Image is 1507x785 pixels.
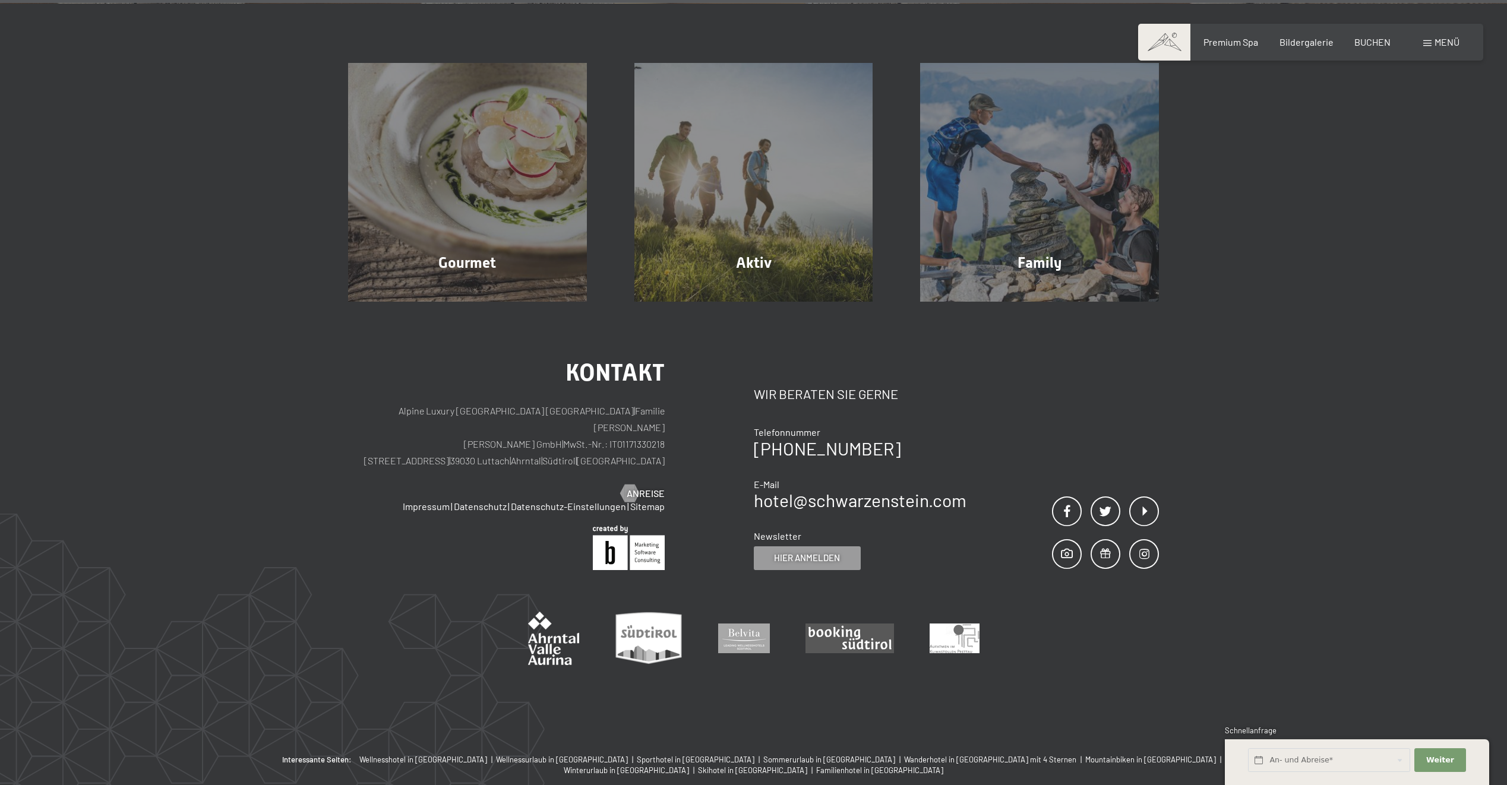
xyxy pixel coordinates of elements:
a: Impressum [403,501,450,512]
span: Sporthotel in [GEOGRAPHIC_DATA] [637,755,754,764]
span: Weiter [1426,755,1454,765]
span: | [541,455,542,466]
a: Skihotel in [GEOGRAPHIC_DATA] | [698,765,816,775]
a: Wellnessurlaub in [GEOGRAPHIC_DATA] | [496,754,637,765]
span: | [562,438,563,450]
a: Unser Hotel im Ahrntal, Urlaubsrefugium für Wellnessfans und Aktive Aktiv [611,63,897,302]
a: Familienhotel in [GEOGRAPHIC_DATA] [816,765,943,775]
span: | [508,501,510,512]
p: Alpine Luxury [GEOGRAPHIC_DATA] [GEOGRAPHIC_DATA] Familie [PERSON_NAME] [PERSON_NAME] GmbH MwSt.-... [348,403,665,469]
span: | [634,405,635,416]
a: Sporthotel in [GEOGRAPHIC_DATA] | [637,754,763,765]
a: Anreise [621,487,665,500]
span: | [627,501,629,512]
a: Unser Hotel im Ahrntal, Urlaubsrefugium für Wellnessfans und Aktive Gourmet [324,63,611,302]
span: Hier anmelden [774,552,840,564]
span: Family [1018,254,1061,271]
span: Aktiv [736,254,772,271]
a: Wanderhotel in [GEOGRAPHIC_DATA] mit 4 Sternen | [904,754,1085,765]
span: Menü [1435,36,1459,48]
a: Bildergalerie [1279,36,1334,48]
span: | [630,755,637,764]
span: Sommerurlaub in [GEOGRAPHIC_DATA] [763,755,895,764]
span: Gourmet [438,254,496,271]
span: | [510,455,511,466]
span: Newsletter [754,530,801,542]
a: Premium Spa [1203,36,1258,48]
span: | [756,755,763,764]
button: Weiter [1414,748,1465,773]
span: | [451,501,453,512]
a: Unser Hotel im Ahrntal, Urlaubsrefugium für Wellnessfans und Aktive Family [896,63,1183,302]
b: Interessante Seiten: [282,754,352,765]
span: | [809,765,816,775]
span: Kontakt [565,359,665,387]
span: E-Mail [754,479,779,490]
a: Datenschutz-Einstellungen [511,501,626,512]
a: Wellnesshotel in [GEOGRAPHIC_DATA] | [359,754,496,765]
a: Mountainbiken in [GEOGRAPHIC_DATA] | [1085,754,1225,765]
span: Telefonnummer [754,426,820,438]
span: | [449,455,450,466]
a: BUCHEN [1354,36,1391,48]
span: Familienhotel in [GEOGRAPHIC_DATA] [816,765,943,775]
span: Schnellanfrage [1225,726,1277,735]
span: | [489,755,496,764]
img: Brandnamic GmbH | Leading Hospitality Solutions [593,526,665,570]
a: Winterurlaub in [GEOGRAPHIC_DATA] | [564,765,698,775]
span: | [576,455,577,466]
a: Datenschutz [454,501,507,512]
span: Winterurlaub in [GEOGRAPHIC_DATA] [564,765,689,775]
a: [PHONE_NUMBER] [754,438,901,459]
span: | [897,755,904,764]
span: Wellnessurlaub in [GEOGRAPHIC_DATA] [496,755,628,764]
span: Anreise [627,487,665,500]
span: | [1078,755,1085,764]
span: Wanderhotel in [GEOGRAPHIC_DATA] mit 4 Sternen [904,755,1076,764]
span: Wir beraten Sie gerne [754,386,898,401]
span: Wellnesshotel in [GEOGRAPHIC_DATA] [359,755,487,764]
span: | [691,765,698,775]
a: Sitemap [630,501,665,512]
span: Skihotel in [GEOGRAPHIC_DATA] [698,765,807,775]
span: Mountainbiken in [GEOGRAPHIC_DATA] [1085,755,1216,764]
a: hotel@schwarzenstein.com [754,489,966,511]
a: Sommerurlaub in [GEOGRAPHIC_DATA] | [763,754,904,765]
